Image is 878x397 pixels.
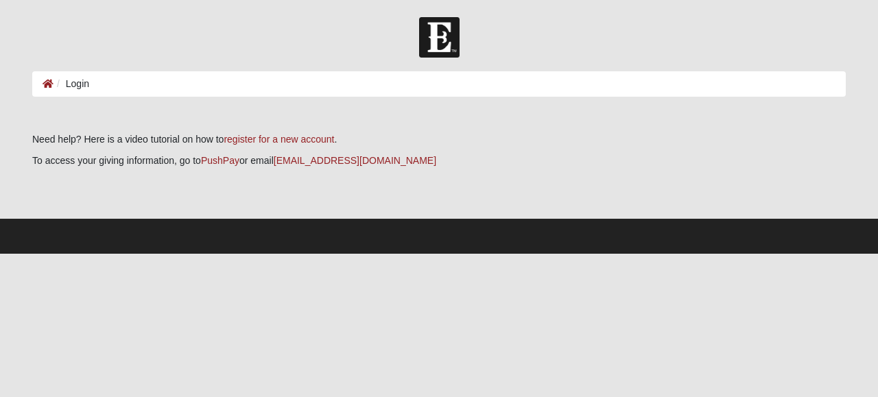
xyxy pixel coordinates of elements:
[32,154,846,168] p: To access your giving information, go to or email
[54,77,89,91] li: Login
[201,155,239,166] a: PushPay
[419,17,460,58] img: Church of Eleven22 Logo
[224,134,334,145] a: register for a new account
[32,132,846,147] p: Need help? Here is a video tutorial on how to .
[274,155,436,166] a: [EMAIL_ADDRESS][DOMAIN_NAME]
